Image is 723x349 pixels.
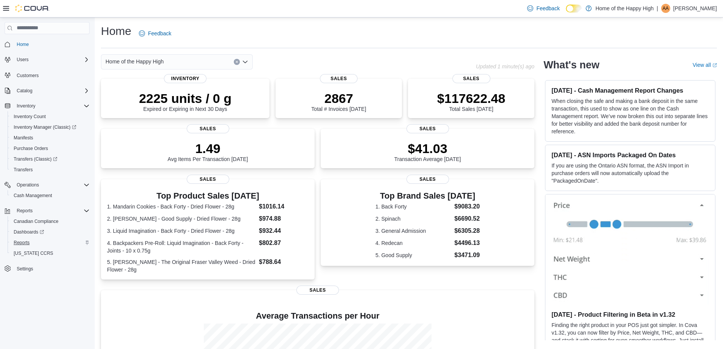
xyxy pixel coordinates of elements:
div: Avg Items Per Transaction [DATE] [168,141,248,162]
dd: $974.88 [259,214,309,223]
img: Cova [15,5,49,12]
div: Total # Invoices [DATE] [311,91,366,112]
p: [PERSON_NAME] [673,4,717,13]
dd: $3471.09 [454,251,480,260]
button: Manifests [8,133,93,143]
button: Inventory [2,101,93,111]
button: Operations [14,180,42,190]
h1: Home [101,24,131,39]
a: Cash Management [11,191,55,200]
p: 2867 [311,91,366,106]
dt: 2. [PERSON_NAME] - Good Supply - Dried Flower - 28g [107,215,256,223]
button: Inventory [14,101,38,111]
span: Operations [14,180,90,190]
button: Cash Management [8,190,93,201]
p: Updated 1 minute(s) ago [476,63,534,69]
span: Reports [14,240,30,246]
span: Inventory Manager (Classic) [14,124,76,130]
button: Clear input [234,59,240,65]
button: Inventory Count [8,111,93,122]
dt: 1. Mandarin Cookies - Back Forty - Dried Flower - 28g [107,203,256,210]
span: Settings [17,266,33,272]
span: Catalog [17,88,32,94]
span: Users [14,55,90,64]
p: 1.49 [168,141,248,156]
span: Home [17,41,29,47]
span: Feedback [536,5,559,12]
span: Inventory Count [14,114,46,120]
button: Catalog [2,85,93,96]
span: Inventory [164,74,206,83]
a: Feedback [136,26,174,41]
span: Transfers (Classic) [14,156,57,162]
span: Sales [452,74,490,83]
span: Canadian Compliance [14,218,58,224]
dd: $6690.52 [454,214,480,223]
span: Operations [17,182,39,188]
a: Dashboards [11,227,47,237]
a: Inventory Manager (Classic) [8,122,93,133]
a: Purchase Orders [11,144,51,153]
span: Sales [296,286,339,295]
button: Canadian Compliance [8,216,93,227]
dd: $932.44 [259,226,309,235]
a: Settings [14,264,36,273]
h3: [DATE] - Product Filtering in Beta in v1.32 [551,311,709,318]
span: Inventory Count [11,112,90,121]
span: Sales [406,124,449,133]
span: Transfers [14,167,33,173]
input: Dark Mode [566,5,582,13]
span: Transfers (Classic) [11,155,90,164]
svg: External link [712,63,717,68]
a: Dashboards [8,227,93,237]
span: Sales [187,124,229,133]
button: Settings [2,263,93,274]
h3: Top Product Sales [DATE] [107,191,309,201]
a: [US_STATE] CCRS [11,249,56,258]
span: Customers [17,73,39,79]
span: Cash Management [14,193,52,199]
a: Manifests [11,133,36,142]
span: Manifests [14,135,33,141]
a: Home [14,40,32,49]
span: Reports [14,206,90,215]
h2: What's new [543,59,599,71]
p: Home of the Happy High [595,4,654,13]
span: Inventory Manager (Classic) [11,123,90,132]
span: AA [663,4,669,13]
button: Users [2,54,93,65]
a: Reports [11,238,33,247]
span: Reports [11,238,90,247]
span: Sales [187,175,229,184]
p: When closing the safe and making a bank deposit in the same transaction, this used to show as one... [551,97,709,135]
dt: 3. General Admission [375,227,451,235]
span: Settings [14,264,90,273]
button: Catalog [14,86,35,95]
div: Total Sales [DATE] [437,91,506,112]
span: Customers [14,70,90,80]
span: Home of the Happy High [106,57,164,66]
dd: $4496.13 [454,238,480,248]
p: $41.03 [394,141,461,156]
dt: 5. Good Supply [375,251,451,259]
span: Washington CCRS [11,249,90,258]
a: Customers [14,71,42,80]
a: View allExternal link [693,62,717,68]
a: Transfers (Classic) [11,155,60,164]
dt: 2. Spinach [375,215,451,223]
h3: [DATE] - ASN Imports Packaged On Dates [551,151,709,159]
span: Catalog [14,86,90,95]
span: [US_STATE] CCRS [14,250,53,256]
p: 2225 units / 0 g [139,91,232,106]
button: Home [2,39,93,50]
h3: [DATE] - Cash Management Report Changes [551,87,709,94]
span: Sales [406,175,449,184]
span: Home [14,39,90,49]
button: [US_STATE] CCRS [8,248,93,259]
a: Inventory Manager (Classic) [11,123,79,132]
dt: 5. [PERSON_NAME] - The Original Fraser Valley Weed - Dried Flower - 28g [107,258,256,273]
button: Open list of options [242,59,248,65]
span: Transfers [11,165,90,174]
span: Inventory [17,103,35,109]
a: Feedback [524,1,562,16]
